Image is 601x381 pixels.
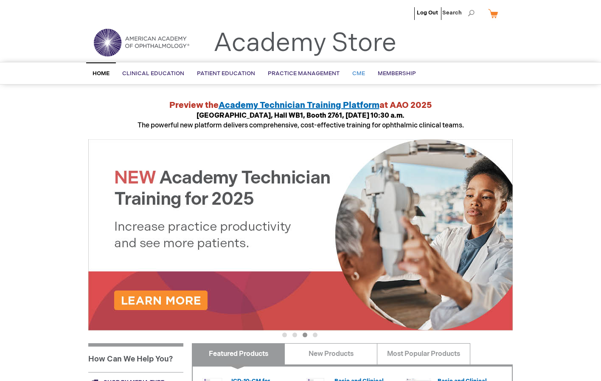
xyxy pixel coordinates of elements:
span: Practice Management [268,70,340,77]
span: Clinical Education [122,70,184,77]
span: Search [442,4,475,21]
button: 2 of 4 [292,333,297,337]
span: Membership [378,70,416,77]
a: Featured Products [192,343,285,364]
strong: Preview the at AAO 2025 [169,100,432,110]
a: New Products [284,343,377,364]
a: Academy Store [213,28,396,59]
a: Most Popular Products [377,343,470,364]
a: Academy Technician Training Platform [219,100,379,110]
button: 4 of 4 [313,333,317,337]
span: CME [352,70,365,77]
button: 3 of 4 [303,333,307,337]
h1: How Can We Help You? [88,343,183,372]
span: The powerful new platform delivers comprehensive, cost-effective training for ophthalmic clinical... [138,112,464,130]
span: Home [93,70,110,77]
strong: [GEOGRAPHIC_DATA], Hall WB1, Booth 2761, [DATE] 10:30 a.m. [197,112,404,120]
a: Log Out [417,9,438,16]
button: 1 of 4 [282,333,287,337]
span: Patient Education [197,70,255,77]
